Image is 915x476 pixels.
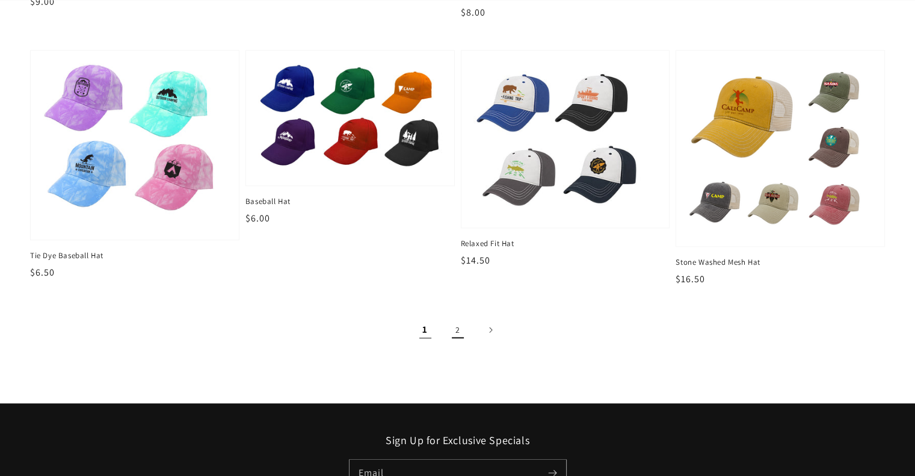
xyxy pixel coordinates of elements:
a: Next page [477,317,504,343]
span: Baseball Hat [245,196,455,207]
a: Stone Washed Mesh Hat Stone Washed Mesh Hat $16.50 [676,50,885,287]
span: $16.50 [676,273,705,285]
img: Relaxed Fit Hat [473,63,658,215]
span: $6.50 [30,266,55,279]
img: Baseball Hat [258,63,442,173]
span: $14.50 [461,254,490,267]
span: Relaxed Fit Hat [461,238,670,249]
img: Stone Washed Mesh Hat [688,63,872,234]
a: Page 2 [445,317,471,343]
nav: Pagination [30,317,885,343]
a: Baseball Hat Baseball Hat $6.00 [245,50,455,226]
img: Tie Dye Baseball Hat [43,63,227,227]
a: Relaxed Fit Hat Relaxed Fit Hat $14.50 [461,50,670,268]
span: Page 1 [412,317,439,343]
span: Tie Dye Baseball Hat [30,250,239,261]
a: Tie Dye Baseball Hat Tie Dye Baseball Hat $6.50 [30,50,239,280]
span: Stone Washed Mesh Hat [676,257,885,268]
h2: Sign Up for Exclusive Specials [30,433,885,447]
span: $8.00 [461,6,485,19]
span: $6.00 [245,212,270,224]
